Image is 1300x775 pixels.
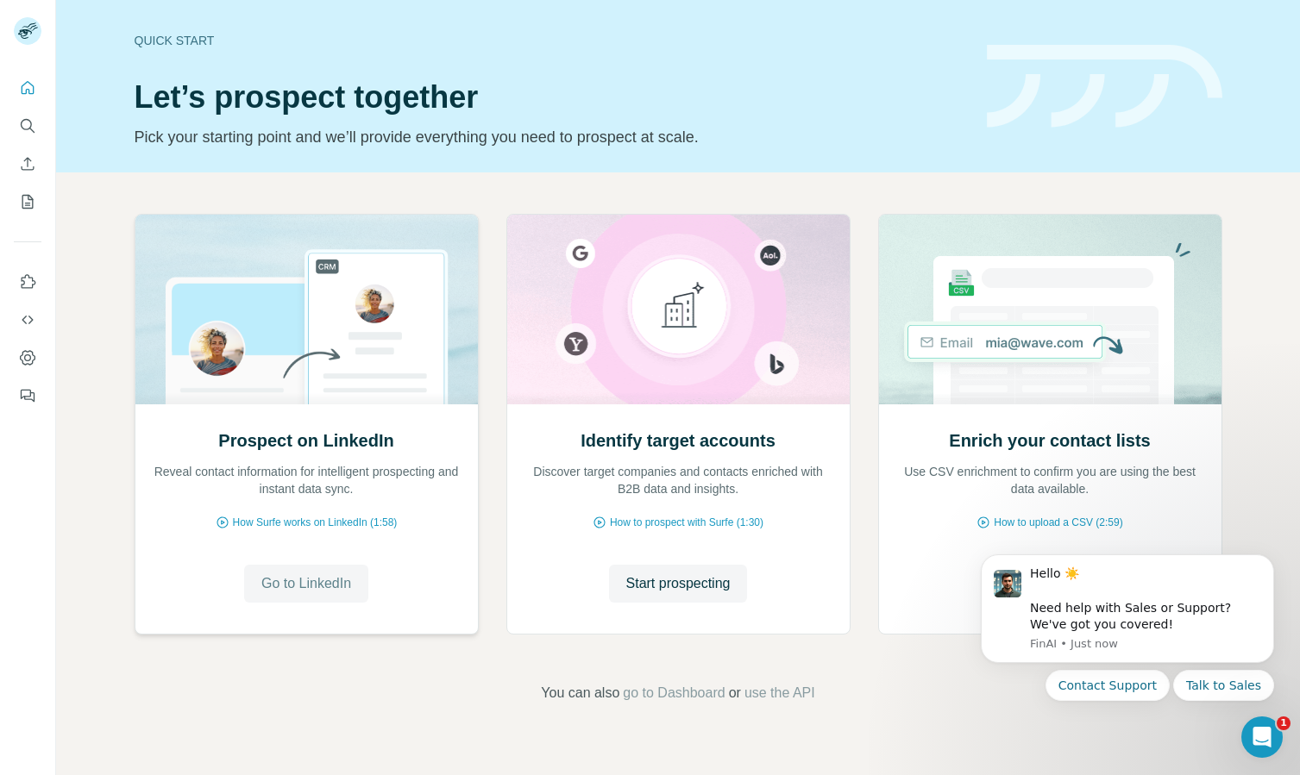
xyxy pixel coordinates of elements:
iframe: Intercom notifications message [955,533,1300,766]
button: My lists [14,186,41,217]
span: You can also [541,683,619,703]
span: or [729,683,741,703]
p: Discover target companies and contacts enriched with B2B data and insights. [524,463,832,497]
span: How to upload a CSV (2:59) [994,515,1122,530]
button: Feedback [14,380,41,411]
button: Use Surfe API [14,304,41,335]
button: Enrich CSV [14,148,41,179]
h2: Enrich your contact lists [949,428,1150,453]
button: go to Dashboard [623,683,725,703]
iframe: Intercom live chat [1241,716,1283,758]
span: Go to LinkedIn [261,573,351,594]
button: Go to LinkedIn [244,565,368,603]
span: Start prospecting [626,573,731,594]
h1: Let’s prospect together [135,80,966,115]
img: Prospect on LinkedIn [135,215,479,404]
h2: Prospect on LinkedIn [218,428,393,453]
button: Start prospecting [609,565,748,603]
span: How Surfe works on LinkedIn (1:58) [233,515,398,530]
button: use the API [744,683,815,703]
p: Use CSV enrichment to confirm you are using the best data available. [896,463,1204,497]
img: Identify target accounts [506,215,851,404]
div: Quick start [135,32,966,49]
button: Dashboard [14,342,41,373]
button: Use Surfe on LinkedIn [14,266,41,297]
button: Quick start [14,72,41,103]
span: 1 [1277,716,1291,730]
p: Reveal contact information for intelligent prospecting and instant data sync. [153,463,461,497]
p: Pick your starting point and we’ll provide everything you need to prospect at scale. [135,125,966,149]
img: Enrich your contact lists [878,215,1222,404]
span: How to prospect with Surfe (1:30) [610,515,763,530]
img: banner [987,45,1222,128]
button: Search [14,110,41,141]
h2: Identify target accounts [581,428,776,453]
